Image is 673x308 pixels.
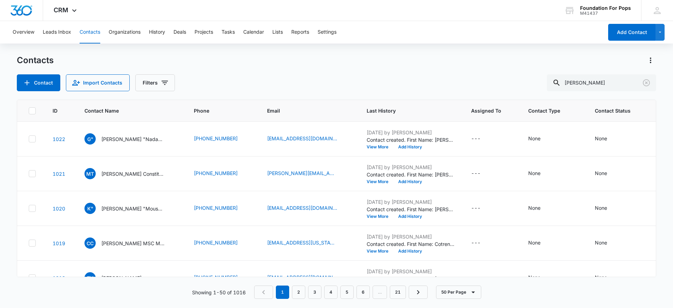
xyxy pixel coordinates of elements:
a: Page 4 [324,286,338,299]
a: [PHONE_NUMBER] [194,169,238,177]
span: MT [84,168,96,179]
div: None [528,135,541,142]
div: Contact Type - None - Select to Edit Field [528,204,553,213]
button: Actions [645,55,656,66]
span: Contact Name [84,107,167,114]
div: Contact Name - Tom Kuderick - Select to Edit Field [84,272,154,283]
div: Contact Name - Cotrena Chambliss MSC MHC - Select to Edit Field [84,237,177,249]
div: --- [471,135,481,143]
div: Phone - (734) 756-4256 - Select to Edit Field [194,204,250,213]
button: 50 Per Page [436,286,481,299]
div: Contact Type - None - Select to Edit Field [528,169,553,178]
div: Phone - (313) 777-0001 - Select to Edit Field [194,135,250,143]
div: Phone - (313) 320-1379 - Select to Edit Field [194,169,250,178]
div: None [595,169,607,177]
button: Add History [393,214,427,219]
span: Contact Type [528,107,568,114]
button: Reports [291,21,309,43]
span: G" [84,133,96,145]
a: Page 6 [356,286,370,299]
span: CRM [54,6,68,14]
div: --- [471,239,481,247]
span: TK [84,272,96,283]
button: Add History [393,145,427,149]
div: --- [471,204,481,213]
p: Contact created. First Name: [PERSON_NAME] Last Name: &quot;Mouse&quot; [PERSON_NAME] Phone: [PHO... [367,206,454,213]
p: [PERSON_NAME] MSC MHC [101,240,164,247]
span: Last History [367,107,444,114]
button: Projects [195,21,213,43]
div: Email - kudert@amazon.com - Select to Edit Field [267,274,350,282]
button: Add History [393,249,427,253]
a: Page 21 [390,286,406,299]
input: Search Contacts [547,74,656,91]
a: [PERSON_NAME][EMAIL_ADDRESS][DOMAIN_NAME] [267,169,337,177]
div: Phone - (313) 688-7888 - Select to Edit Field [194,239,250,247]
button: Lists [272,21,283,43]
span: Contact Status [595,107,631,114]
div: Contact Status - None - Select to Edit Field [595,204,620,213]
p: Showing 1-50 of 1016 [192,289,246,296]
p: [DATE] by [PERSON_NAME] [367,163,454,171]
a: Page 3 [308,286,321,299]
button: History [149,21,165,43]
span: ID [53,107,57,114]
a: [EMAIL_ADDRESS][DOMAIN_NAME] [267,204,337,212]
a: [PHONE_NUMBER] [194,239,238,246]
div: Assigned To - - Select to Edit Field [471,204,493,213]
div: --- [471,169,481,178]
button: View More [367,145,393,149]
button: Organizations [109,21,141,43]
p: [PERSON_NAME] "Nada" [PERSON_NAME] [101,135,164,143]
button: Clear [641,77,652,88]
a: Navigate to contact details page for Cotrena Chambliss MSC MHC [53,240,65,246]
a: Navigate to contact details page for Melanie Thon Constituent Services Rep [53,171,65,177]
div: None [595,239,607,246]
p: [PERSON_NAME] Constituent Services Rep [101,170,164,178]
div: --- [471,274,481,282]
button: Filters [135,74,175,91]
div: Contact Status - None - Select to Edit Field [595,169,620,178]
a: Navigate to contact details page for Tom Kuderick [53,275,65,281]
p: [DATE] by [PERSON_NAME] [367,233,454,240]
div: Contact Name - Ghada "Nada" Beydoun - Select to Edit Field [84,133,177,145]
span: Assigned To [471,107,501,114]
div: Contact Status - None - Select to Edit Field [595,239,620,247]
nav: Pagination [254,286,428,299]
div: Contact Status - None - Select to Edit Field [595,135,620,143]
button: Import Contacts [66,74,130,91]
span: Email [267,107,340,114]
div: None [595,135,607,142]
button: View More [367,249,393,253]
a: [EMAIL_ADDRESS][DOMAIN_NAME] [267,274,337,281]
a: Page 5 [340,286,354,299]
a: Next Page [409,286,428,299]
a: [PHONE_NUMBER] [194,204,238,212]
p: [DATE] by [PERSON_NAME] [367,129,454,136]
h1: Contacts [17,55,54,66]
span: Phone [194,107,240,114]
span: CC [84,237,96,249]
div: None [595,274,607,281]
div: Contact Name - Karen "Mouse" McAdams - Select to Edit Field [84,203,177,214]
a: [PHONE_NUMBER] [194,135,238,142]
em: 1 [276,286,289,299]
div: None [528,204,541,212]
span: K" [84,203,96,214]
div: Email - Info@bellagiobanquets.com - Select to Edit Field [267,135,350,143]
a: Navigate to contact details page for Karen "Mouse" McAdams [53,206,65,212]
a: Navigate to contact details page for Ghada "Nada" Beydoun [53,136,65,142]
a: Page 2 [292,286,305,299]
div: None [528,169,541,177]
a: [EMAIL_ADDRESS][DOMAIN_NAME] [267,135,337,142]
p: [DATE] by [PERSON_NAME] [367,198,454,206]
div: account id [580,11,631,16]
div: Phone - (734) 637-4886 - Select to Edit Field [194,274,250,282]
div: None [528,274,541,281]
button: Add Contact [608,24,655,41]
button: Add Contact [17,74,60,91]
div: None [595,204,607,212]
div: Assigned To - - Select to Edit Field [471,135,493,143]
p: Contact created. First Name: Cotrena Last Name: [PERSON_NAME] MSC MHC Phone: [PHONE_NUMBER] Email... [367,240,454,248]
div: Contact Status - None - Select to Edit Field [595,274,620,282]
